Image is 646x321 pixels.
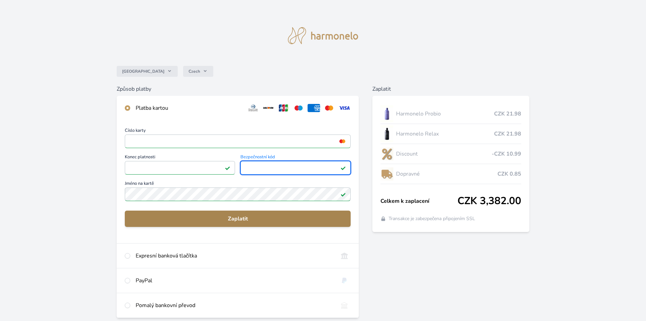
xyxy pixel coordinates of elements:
span: Transakce je zabezpečena připojením SSL [389,215,475,222]
span: Celkem k zaplacení [380,197,457,205]
img: Platné pole [225,165,230,171]
span: CZK 0.85 [497,170,521,178]
img: amex.svg [308,104,320,112]
img: visa.svg [338,104,351,112]
h6: Zaplatit [372,85,529,93]
span: [GEOGRAPHIC_DATA] [122,69,164,74]
span: Jméno na kartě [125,181,351,188]
iframe: Iframe pro bezpečnostní kód [243,163,348,173]
div: PayPal [136,277,333,285]
img: CLEAN_PROBIO_se_stinem_x-lo.jpg [380,105,393,122]
img: bankTransfer_IBAN.svg [338,301,351,309]
div: Platba kartou [136,104,241,112]
span: Czech [189,69,200,74]
div: Expresní banková tlačítka [136,252,333,260]
img: diners.svg [247,104,259,112]
h6: Způsob platby [117,85,359,93]
img: CLEAN_RELAX_se_stinem_x-lo.jpg [380,125,393,142]
iframe: Iframe pro číslo karty [128,137,348,146]
span: Bezpečnostní kód [240,155,351,161]
span: Zaplatit [130,215,345,223]
iframe: Iframe pro datum vypršení platnosti [128,163,232,173]
span: CZK 21.98 [494,110,521,118]
span: Číslo karty [125,128,351,135]
div: Pomalý bankovní převod [136,301,333,309]
span: Dopravné [396,170,497,178]
span: Harmonelo Relax [396,130,494,138]
img: discover.svg [262,104,275,112]
button: Zaplatit [125,211,351,227]
img: Platné pole [340,192,346,197]
img: discount-lo.png [380,145,393,162]
img: jcb.svg [277,104,290,112]
img: paypal.svg [338,277,351,285]
input: Jméno na kartěPlatné pole [125,188,351,201]
span: CZK 3,382.00 [457,195,521,207]
button: [GEOGRAPHIC_DATA] [117,66,178,77]
img: logo.svg [288,27,358,44]
img: mc [338,138,347,144]
img: mc.svg [323,104,335,112]
span: CZK 21.98 [494,130,521,138]
span: Discount [396,150,492,158]
button: Czech [183,66,213,77]
img: onlineBanking_CZ.svg [338,252,351,260]
img: maestro.svg [292,104,305,112]
img: delivery-lo.png [380,165,393,182]
img: Platné pole [340,165,346,171]
span: Konec platnosti [125,155,235,161]
span: -CZK 10.99 [492,150,521,158]
span: Harmonelo Probio [396,110,494,118]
